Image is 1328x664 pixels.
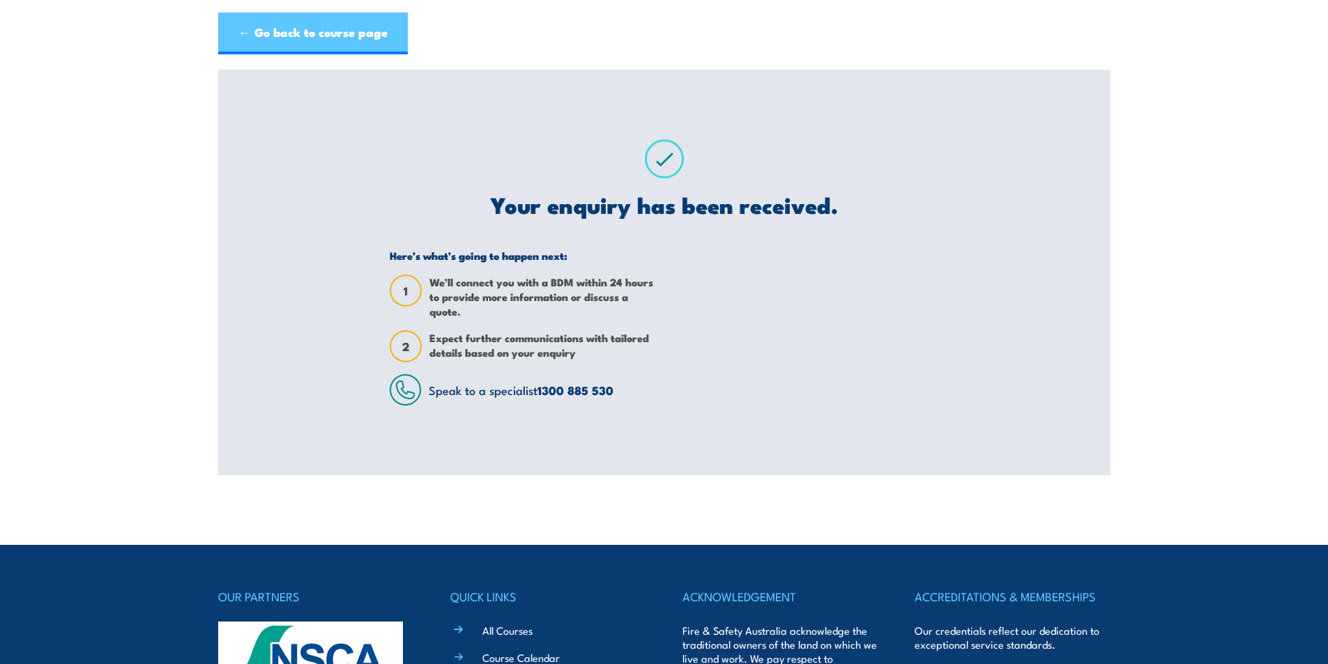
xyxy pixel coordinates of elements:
h4: QUICK LINKS [450,587,646,606]
a: 1300 885 530 [537,381,613,399]
span: Speak to a specialist [429,381,613,399]
h4: OUR PARTNERS [218,587,413,606]
span: 1 [391,284,420,298]
span: Expect further communications with tailored details based on your enquiry [429,330,654,362]
p: Our credentials reflect our dedication to exceptional service standards. [915,624,1110,651]
a: ← Go back to course page [218,13,408,54]
span: We’ll connect you with a BDM within 24 hours to provide more information or discuss a quote. [429,275,654,318]
a: All Courses [482,623,533,638]
h2: Your enquiry has been received. [390,194,938,214]
h5: Here’s what’s going to happen next: [390,249,654,262]
h4: ACCREDITATIONS & MEMBERSHIPS [915,587,1110,606]
h4: ACKNOWLEDGEMENT [682,587,878,606]
span: 2 [391,339,420,354]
